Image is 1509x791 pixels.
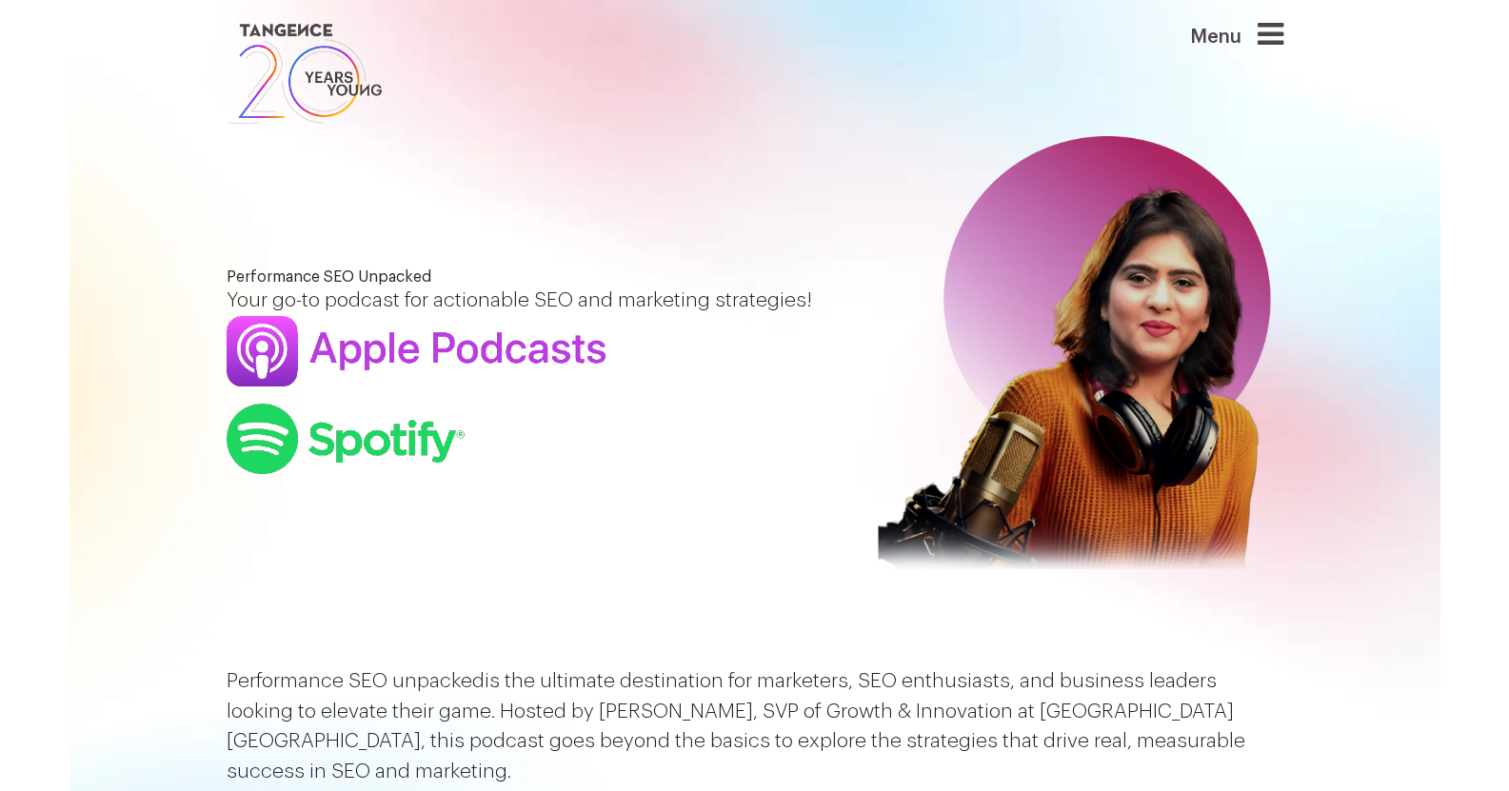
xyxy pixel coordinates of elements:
[860,136,1283,606] img: hero_image.png
[227,666,1283,786] p: is the ultimate destination for marketers, SEO enthusiasts, and business leaders looking to eleva...
[227,268,831,286] h1: Performance SEO Unpacked
[227,316,606,386] img: apple-podcast.png
[227,671,485,691] span: Performance SEO unpacked
[227,286,831,316] p: Your go-to podcast for actionable SEO and marketing strategies!
[227,404,465,474] img: podcast3.png
[227,19,385,129] img: logo SVG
